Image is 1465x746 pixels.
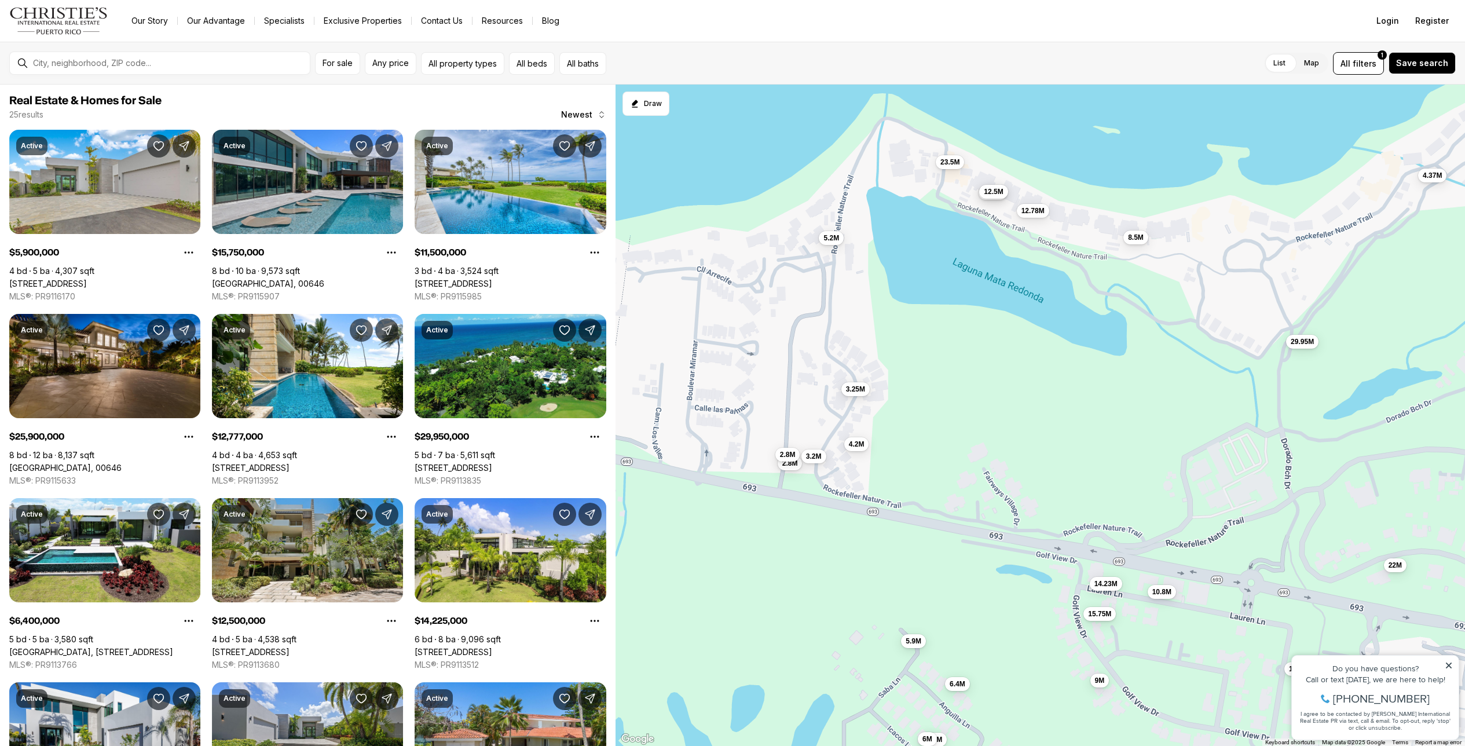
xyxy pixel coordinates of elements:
[473,13,532,29] a: Resources
[950,679,965,688] span: 6.4M
[1148,585,1176,599] button: 10.8M
[1123,231,1148,244] button: 8.5M
[806,451,822,460] span: 3.2M
[578,319,602,342] button: Share Property
[350,134,373,158] button: Save Property: 36 DORADO COUNTRY ESTATES
[315,52,360,75] button: For sale
[323,58,353,68] span: For sale
[1089,609,1112,619] span: 15.75M
[224,510,246,519] p: Active
[380,241,403,264] button: Property options
[47,54,144,66] span: [PHONE_NUMBER]
[1021,206,1045,215] span: 12.78M
[375,319,398,342] button: Share Property
[375,503,398,526] button: Share Property
[375,687,398,710] button: Share Property
[583,609,606,632] button: Property options
[177,609,200,632] button: Property options
[224,141,246,151] p: Active
[21,510,43,519] p: Active
[553,319,576,342] button: Save Property: 200 DORADO BEACH DR #3
[846,384,865,393] span: 3.25M
[1090,577,1122,591] button: 14.23M
[906,636,922,645] span: 5.9M
[350,503,373,526] button: Save Property: 3832 WEST BEACH RESIDENCES #3832
[421,52,504,75] button: All property types
[940,158,959,167] span: 23.5M
[224,694,246,703] p: Active
[426,694,448,703] p: Active
[21,326,43,335] p: Active
[412,13,472,29] button: Contact Us
[350,687,373,710] button: Save Property: 23 THE ISLES
[1418,169,1446,182] button: 4.37M
[824,233,840,243] span: 5.2M
[778,456,803,470] button: 2.8M
[1095,676,1105,685] span: 9M
[979,185,1007,199] button: 11.5M
[1333,52,1384,75] button: Allfilters1
[1291,337,1314,346] span: 29.95M
[173,503,196,526] button: Share Property
[1284,662,1307,676] button: 10M
[122,13,177,29] a: Our Story
[801,449,826,463] button: 3.2M
[918,732,937,746] button: 6M
[849,440,865,449] span: 4.2M
[255,13,314,29] a: Specialists
[578,134,602,158] button: Share Property
[9,7,108,35] img: logo
[561,110,592,119] span: Newest
[583,425,606,448] button: Property options
[426,326,448,335] p: Active
[147,134,170,158] button: Save Property: 59 THE ISLES
[9,463,122,473] a: 323 DORADO BEACH EAST, DORADO PR, 00646
[212,279,324,289] a: 36 DORADO COUNTRY ESTATES, DORADO PR, 00646
[936,155,964,169] button: 23.5M
[173,134,196,158] button: Share Property
[314,13,411,29] a: Exclusive Properties
[173,319,196,342] button: Share Property
[945,676,970,690] button: 6.4M
[14,71,165,93] span: I agree to be contacted by [PERSON_NAME] International Real Estate PR via text, call & email. To ...
[553,134,576,158] button: Save Property: 200 DORADO BEACH DR #West Beach 3811
[177,425,200,448] button: Property options
[1381,50,1383,60] span: 1
[578,687,602,710] button: Share Property
[426,510,448,519] p: Active
[1369,9,1406,32] button: Login
[780,450,796,459] span: 2.8M
[177,241,200,264] button: Property options
[12,26,167,34] div: Do you have questions?
[533,13,569,29] a: Blog
[1264,53,1295,74] label: List
[224,326,246,335] p: Active
[841,382,870,396] button: 3.25M
[1415,16,1449,25] span: Register
[365,52,416,75] button: Any price
[1389,560,1402,569] span: 22M
[1341,57,1350,70] span: All
[415,279,492,289] a: 200 DORADO BEACH DR #West Beach 3811, DORADO PR, 00646
[178,13,254,29] a: Our Advantage
[350,319,373,342] button: Save Property: 3612 WEST BEACH RESIDENCES #3612
[509,52,555,75] button: All beds
[819,231,844,245] button: 5.2M
[1090,674,1109,688] button: 9M
[380,425,403,448] button: Property options
[415,647,492,657] a: 4 GOLF VIEW DRIVE, DORADO PR, 00646
[559,52,606,75] button: All baths
[553,687,576,710] button: Save Property: 12 THE GREENS
[1376,16,1399,25] span: Login
[775,448,800,462] button: 2.8M
[902,634,926,648] button: 5.9M
[1128,233,1144,242] span: 8.5M
[212,463,290,473] a: 3612 WEST BEACH RESIDENCES #3612, DORADO PR, 00646
[212,647,290,657] a: 3832 WEST BEACH RESIDENCES #3832, DORADO PR, 00646
[844,437,869,451] button: 4.2M
[372,58,409,68] span: Any price
[554,103,613,126] button: Newest
[173,687,196,710] button: Share Property
[1152,587,1171,597] span: 10.8M
[1295,53,1328,74] label: Map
